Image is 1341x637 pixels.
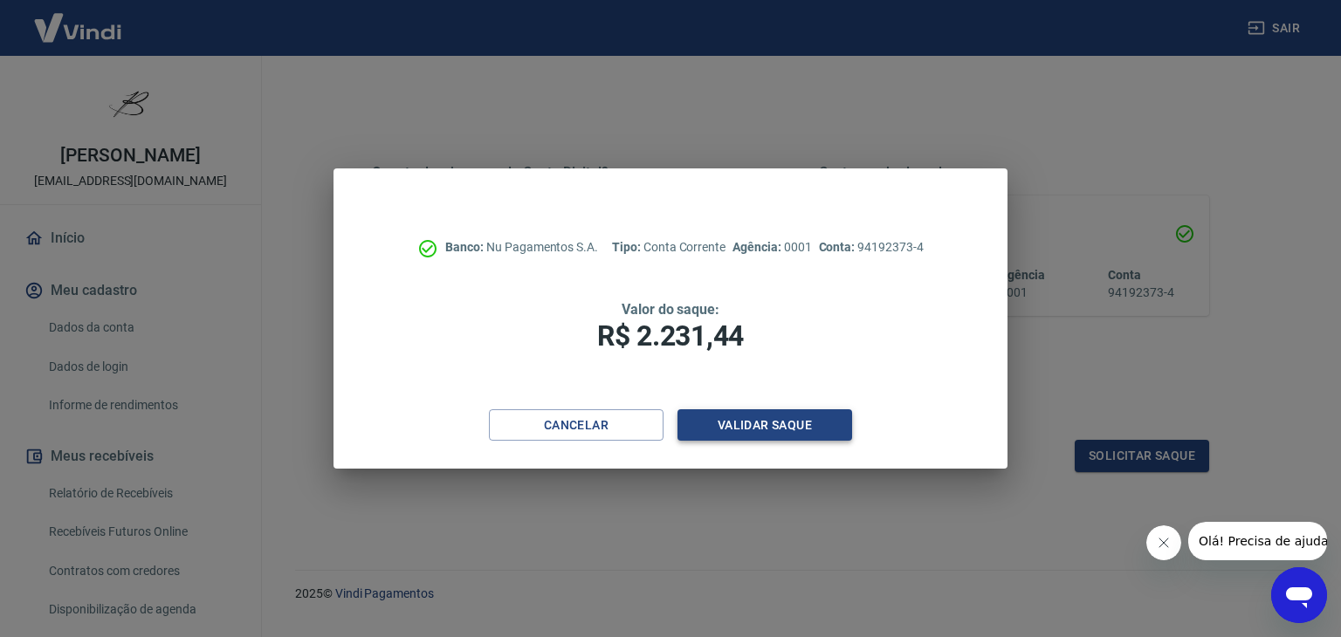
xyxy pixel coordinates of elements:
[1271,567,1327,623] iframe: Botão para abrir a janela de mensagens
[819,240,858,254] span: Conta:
[612,240,643,254] span: Tipo:
[445,238,598,257] p: Nu Pagamentos S.A.
[10,12,147,26] span: Olá! Precisa de ajuda?
[732,238,811,257] p: 0001
[445,240,486,254] span: Banco:
[1146,525,1181,560] iframe: Fechar mensagem
[597,319,744,353] span: R$ 2.231,44
[677,409,852,442] button: Validar saque
[612,238,726,257] p: Conta Corrente
[732,240,784,254] span: Agência:
[1188,522,1327,560] iframe: Mensagem da empresa
[489,409,664,442] button: Cancelar
[819,238,924,257] p: 94192373-4
[622,301,719,318] span: Valor do saque:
